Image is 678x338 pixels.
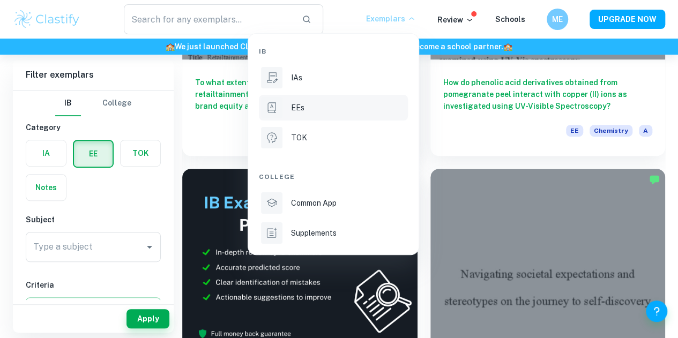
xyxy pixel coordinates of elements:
p: IAs [291,72,302,84]
a: Supplements [259,220,408,246]
p: Common App [291,197,337,209]
span: College [259,172,295,182]
span: IB [259,47,266,56]
p: EEs [291,102,304,114]
a: IAs [259,65,408,91]
a: Common App [259,190,408,216]
p: Supplements [291,227,337,239]
a: EEs [259,95,408,121]
a: TOK [259,125,408,151]
p: TOK [291,132,307,144]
